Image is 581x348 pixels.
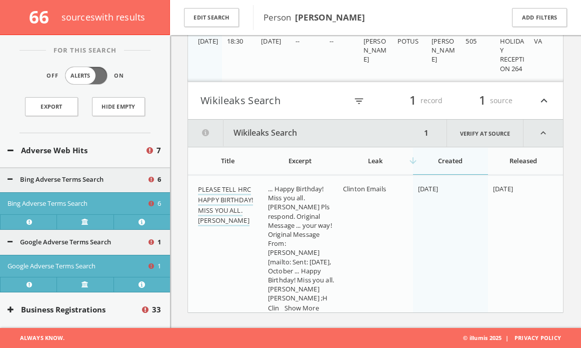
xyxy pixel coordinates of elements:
span: [PERSON_NAME] [431,37,455,64]
span: ... Happy Birthday! Miss you all. [PERSON_NAME] Pls respond. Original Message ... your way! Origi... [268,184,334,312]
span: VA [534,37,542,46]
span: -- [329,37,333,46]
i: filter_list [353,96,364,107]
span: [PERSON_NAME] [363,37,387,64]
div: Title [198,156,257,165]
div: Released [493,156,553,165]
div: 1 [421,120,431,147]
button: Google Adverse Terms Search [7,237,147,247]
span: [DATE] [493,184,513,193]
div: source [452,92,512,109]
div: Leak [343,156,407,165]
span: 6 [157,175,161,185]
span: Person [263,12,365,23]
button: Google Adverse Terms Search [7,261,147,271]
button: Wikileaks Search [200,92,347,109]
span: 1 [474,92,490,109]
span: HOLIDAY RECEPTION 264 [500,37,525,73]
button: Business Registrations [7,304,140,315]
span: 1 [405,92,420,109]
button: Adverse Web Hits [7,145,145,156]
span: Off [46,72,58,80]
button: Bing Adverse Terms Search [7,199,147,209]
span: [DATE] [198,37,218,46]
span: POTUS [397,37,418,46]
button: Edit Search [184,8,239,28]
i: expand_less [537,92,550,109]
span: © illumis 2025 [463,328,573,348]
a: PLEASE TELL HRC HAPPY BIRTHDAY! MISS YOU ALL. [PERSON_NAME] [198,185,253,226]
button: Wikileaks Search [188,120,421,147]
a: Verify at source [446,120,523,147]
span: [DATE] [418,184,438,193]
span: On [114,72,124,80]
button: Add Filters [512,8,567,28]
i: expand_less [523,120,563,147]
span: source s with results [61,11,145,23]
div: Excerpt [268,156,332,165]
span: -- [295,37,299,46]
span: | [501,334,512,341]
a: Verify at source [56,214,113,229]
b: [PERSON_NAME] [295,12,365,23]
span: 33 [152,304,161,315]
span: 7 [156,145,161,156]
span: 505 [465,37,476,46]
div: Created [418,156,482,165]
a: Show More [284,303,319,314]
span: [DATE] [261,37,281,46]
a: Verify at source [56,277,113,292]
a: Export [25,97,78,116]
button: Hide Empty [92,97,145,116]
span: 6 [157,199,161,209]
span: 18:30 [227,37,243,46]
span: Clinton Emails [343,184,386,193]
span: Always Know. [7,328,64,348]
div: record [382,92,442,109]
button: Bing Adverse Terms Search [7,175,147,185]
span: 1 [157,261,161,271]
i: arrow_downward [408,156,418,166]
div: grid [188,175,563,312]
a: Privacy Policy [514,334,561,341]
span: 66 [29,5,57,29]
span: For This Search [46,46,124,56]
span: 1 [157,237,161,247]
